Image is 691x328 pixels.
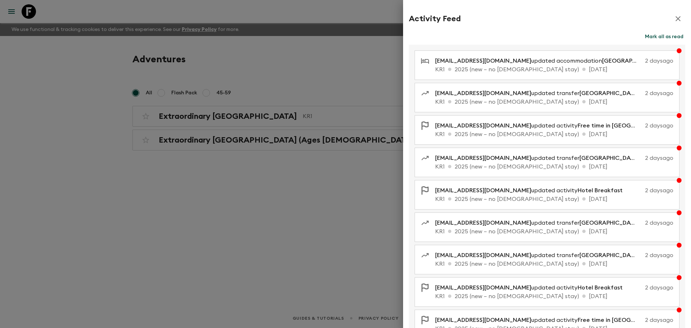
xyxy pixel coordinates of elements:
p: KR1 2025 (new – no [DEMOGRAPHIC_DATA] stay) [DATE] [435,260,673,268]
p: updated transfer [435,219,642,227]
p: KR1 2025 (new – no [DEMOGRAPHIC_DATA] stay) [DATE] [435,195,673,203]
p: KR1 2025 (new – no [DEMOGRAPHIC_DATA] stay) [DATE] [435,162,673,171]
p: 2 days ago [631,186,673,195]
span: [EMAIL_ADDRESS][DOMAIN_NAME] [435,90,531,96]
span: Free time in [GEOGRAPHIC_DATA] [578,317,672,323]
p: KR1 2025 (new – no [DEMOGRAPHIC_DATA] stay) [DATE] [435,130,673,139]
span: [EMAIL_ADDRESS][DOMAIN_NAME] [435,188,531,193]
span: [EMAIL_ADDRESS][DOMAIN_NAME] [435,317,531,323]
p: KR1 2025 (new – no [DEMOGRAPHIC_DATA] stay) [DATE] [435,227,673,236]
p: 2 days ago [645,219,673,227]
p: 2 days ago [645,154,673,162]
p: 2 days ago [645,89,673,98]
span: Hotel Breakfast [578,188,623,193]
p: 2 days ago [645,316,673,324]
p: 2 days ago [645,57,673,65]
p: 2 days ago [645,121,673,130]
span: [GEOGRAPHIC_DATA] [602,58,663,64]
span: [EMAIL_ADDRESS][DOMAIN_NAME] [435,285,531,291]
span: [EMAIL_ADDRESS][DOMAIN_NAME] [435,155,531,161]
p: 2 days ago [631,283,673,292]
p: updated transfer [435,154,642,162]
p: updated transfer [435,89,642,98]
span: [EMAIL_ADDRESS][DOMAIN_NAME] [435,123,531,129]
p: updated transfer [435,251,642,260]
span: [EMAIL_ADDRESS][DOMAIN_NAME] [435,220,531,226]
p: 2 days ago [645,251,673,260]
p: updated activity [435,186,628,195]
p: updated activity [435,121,642,130]
span: Hotel Breakfast [578,285,623,291]
p: updated accommodation [435,57,642,65]
h2: Activity Feed [409,14,461,23]
p: KR1 2025 (new – no [DEMOGRAPHIC_DATA] stay) [DATE] [435,65,673,74]
button: Mark all as read [643,32,685,42]
p: updated activity [435,283,628,292]
span: Free time in [GEOGRAPHIC_DATA] [578,123,672,129]
span: [EMAIL_ADDRESS][DOMAIN_NAME] [435,58,531,64]
span: [EMAIL_ADDRESS][DOMAIN_NAME] [435,252,531,258]
p: KR1 2025 (new – no [DEMOGRAPHIC_DATA] stay) [DATE] [435,292,673,301]
p: KR1 2025 (new – no [DEMOGRAPHIC_DATA] stay) [DATE] [435,98,673,106]
p: updated activity [435,316,642,324]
